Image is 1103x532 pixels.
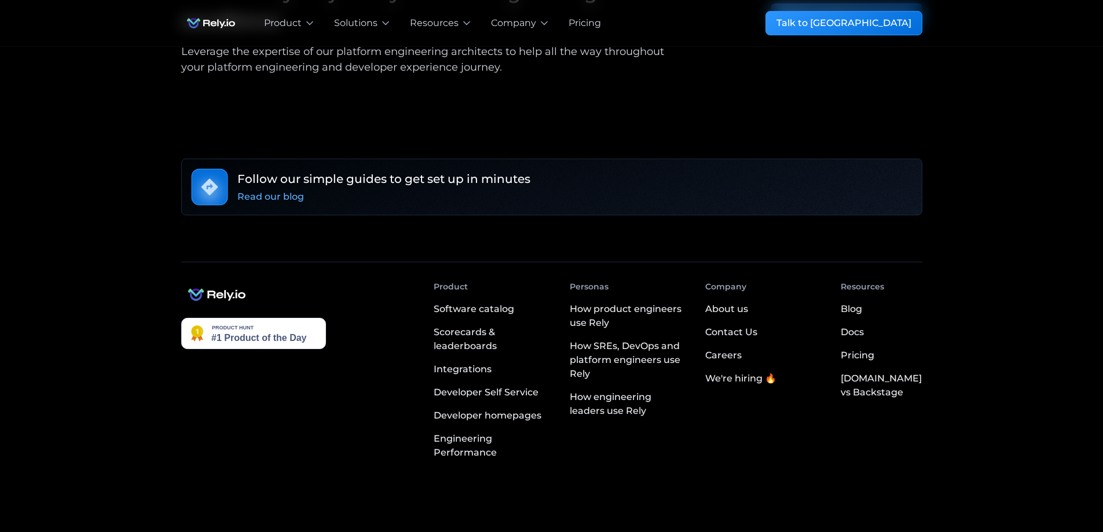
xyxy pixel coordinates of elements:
[570,335,687,386] a: How SREs, DevOps and platform engineers use Rely
[434,281,468,293] div: Product
[434,302,514,316] div: Software catalog
[841,281,884,293] div: Resources
[705,281,746,293] div: Company
[841,372,922,399] div: [DOMAIN_NAME] vs Backstage
[434,386,538,399] div: Developer Self Service
[264,16,302,30] div: Product
[570,386,687,423] a: How engineering leaders use Rely
[841,325,864,339] div: Docs
[181,318,326,349] img: Rely.io - The developer portal with an AI assistant you can speak with | Product Hunt
[181,12,241,35] img: Rely.io logo
[570,298,687,335] a: How product engineers use Rely
[434,427,551,464] a: Engineering Performance
[491,16,536,30] div: Company
[434,409,541,423] div: Developer homepages
[1027,456,1087,516] iframe: Chatbot
[705,372,776,386] div: We're hiring 🔥
[237,190,304,204] div: Read our blog
[841,298,862,321] a: Blog
[434,321,551,358] a: Scorecards & leaderboards
[434,432,551,460] div: Engineering Performance
[434,381,551,404] a: Developer Self Service
[570,339,687,381] div: How SREs, DevOps and platform engineers use Rely
[434,358,551,381] a: Integrations
[569,16,601,30] a: Pricing
[237,170,530,188] h6: Follow our simple guides to get set up in minutes
[841,367,922,404] a: [DOMAIN_NAME] vs Backstage
[841,344,874,367] a: Pricing
[705,302,748,316] div: About us
[334,16,378,30] div: Solutions
[705,321,757,344] a: Contact Us
[410,16,459,30] div: Resources
[434,325,551,353] div: Scorecards & leaderboards
[570,390,687,418] div: How engineering leaders use Rely
[705,344,742,367] a: Careers
[705,298,748,321] a: About us
[841,302,862,316] div: Blog
[570,281,609,293] div: Personas
[181,12,241,35] a: home
[181,44,678,75] div: Leverage the expertise of our platform engineering architects to help all the way throughout your...
[181,159,922,215] a: Follow our simple guides to get set up in minutesRead our blog
[434,362,492,376] div: Integrations
[705,325,757,339] div: Contact Us
[434,404,551,427] a: Developer homepages
[841,348,874,362] div: Pricing
[705,367,776,390] a: We're hiring 🔥
[570,302,687,330] div: How product engineers use Rely
[765,11,922,35] a: Talk to [GEOGRAPHIC_DATA]
[841,321,864,344] a: Docs
[434,298,551,321] a: Software catalog
[705,348,742,362] div: Careers
[776,16,911,30] div: Talk to [GEOGRAPHIC_DATA]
